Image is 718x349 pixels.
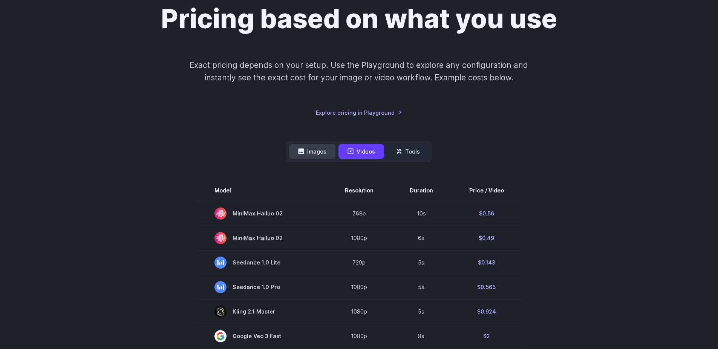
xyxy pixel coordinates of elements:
[451,250,522,275] td: $0.143
[327,180,392,201] th: Resolution
[392,250,451,275] td: 5s
[316,108,402,117] a: Explore pricing in Playground
[451,180,522,201] th: Price / Video
[392,324,451,348] td: 8s
[392,275,451,299] td: 5s
[327,226,392,250] td: 1080p
[327,324,392,348] td: 1080p
[451,275,522,299] td: $0.565
[289,144,335,159] button: Images
[175,59,542,84] p: Exact pricing depends on your setup. Use the Playground to explore any configuration and instantl...
[392,299,451,324] td: 5s
[327,250,392,275] td: 720p
[451,226,522,250] td: $0.49
[214,330,309,342] span: Google Veo 3 Fast
[214,306,309,318] span: Kling 2.1 Master
[327,275,392,299] td: 1080p
[451,299,522,324] td: $0.924
[451,201,522,226] td: $0.56
[327,299,392,324] td: 1080p
[392,226,451,250] td: 6s
[392,180,451,201] th: Duration
[196,180,327,201] th: Model
[327,201,392,226] td: 768p
[214,208,309,220] span: MiniMax Hailuo 02
[214,232,309,244] span: MiniMax Hailuo 02
[451,324,522,348] td: $2
[214,281,309,293] span: Seedance 1.0 Pro
[387,144,429,159] button: Tools
[392,201,451,226] td: 10s
[338,144,384,159] button: Videos
[214,257,309,269] span: Seedance 1.0 Lite
[161,3,557,35] h1: Pricing based on what you use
